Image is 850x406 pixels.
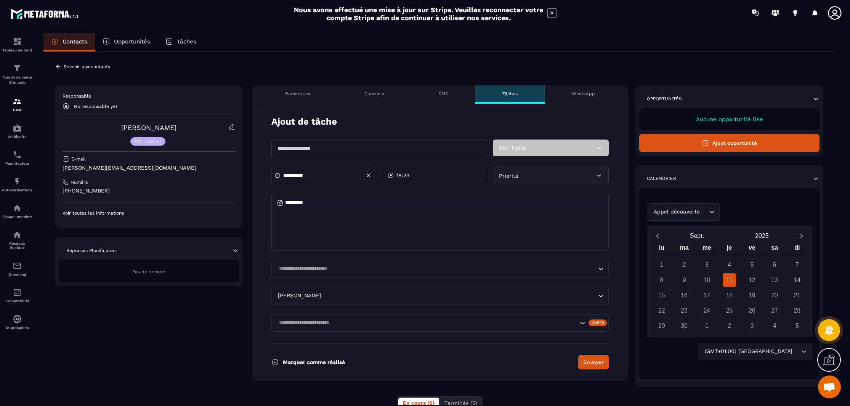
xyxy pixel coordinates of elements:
[745,304,759,317] div: 26
[650,231,664,241] button: Previous month
[655,273,668,287] div: 8
[177,38,196,45] p: Tâches
[444,400,477,406] span: Terminés (5)
[13,230,22,239] img: social-network
[698,343,812,360] div: Search for option
[678,304,691,317] div: 23
[655,258,668,271] div: 1
[2,282,32,309] a: accountantaccountantComptabilité
[647,116,812,123] p: Aucune opportunité liée
[13,261,22,270] img: email
[647,96,682,102] p: Opportunités
[64,64,110,69] p: Revenir aux contacts
[768,304,781,317] div: 27
[655,304,668,317] div: 22
[723,289,736,302] div: 18
[63,164,235,172] p: [PERSON_NAME][EMAIL_ADDRESS][DOMAIN_NAME]
[2,171,32,198] a: automationsautomationsAutomatisations
[700,289,714,302] div: 17
[271,116,337,128] p: Ajout de tâche
[2,188,32,192] p: Automatisations
[589,319,607,326] div: Créer
[43,33,95,51] a: Contacts
[283,359,345,365] p: Marquer comme réalisé
[63,187,235,194] p: [PHONE_NUMBER]
[132,269,165,274] span: Pas de donnée
[745,273,759,287] div: 12
[2,144,32,171] a: schedulerschedulerPlanificateur
[578,355,609,369] button: Envoyer
[745,289,759,302] div: 19
[700,273,714,287] div: 10
[276,292,323,300] span: [PERSON_NAME]
[13,150,22,159] img: scheduler
[741,242,763,256] div: ve
[285,91,310,97] p: Remarques
[2,198,32,225] a: automationsautomationsEspace membre
[723,258,736,271] div: 4
[71,179,88,185] p: Numéro
[2,118,32,144] a: automationsautomationsWebinaire
[664,229,729,242] button: Open months overlay
[703,347,794,356] span: (GMT+01:00) [GEOGRAPHIC_DATA]
[2,215,32,219] p: Espace membre
[650,258,808,332] div: Calendar days
[723,273,736,287] div: 11
[700,304,714,317] div: 24
[271,314,609,332] div: Search for option
[791,258,804,271] div: 7
[2,135,32,139] p: Webinaire
[768,258,781,271] div: 6
[723,319,736,332] div: 2
[13,204,22,213] img: automations
[396,172,409,179] span: 18:23
[2,255,32,282] a: emailemailE-mailing
[647,175,676,181] p: Calendrier
[655,319,668,332] div: 29
[13,315,22,324] img: automations
[95,33,158,51] a: Opportunités
[673,242,696,256] div: ma
[271,287,609,305] div: Search for option
[791,273,804,287] div: 14
[71,156,86,162] p: E-mail
[745,258,759,271] div: 5
[13,64,22,73] img: formation
[438,91,448,97] p: SMS
[723,304,736,317] div: 25
[2,161,32,165] p: Planificateur
[794,347,799,356] input: Search for option
[678,289,691,302] div: 16
[818,376,841,398] div: Ouvrir le chat
[114,38,150,45] p: Opportunités
[2,299,32,303] p: Comptabilité
[2,48,32,52] p: Tableau de bord
[768,273,781,287] div: 13
[502,91,518,97] p: Tâches
[66,247,117,254] p: Réponses Planificateur
[13,124,22,133] img: automations
[276,319,578,327] input: Search for option
[700,258,714,271] div: 3
[158,33,204,51] a: Tâches
[763,242,786,256] div: sa
[2,91,32,118] a: formationformationCRM
[2,225,32,255] a: social-networksocial-networkRéseaux Sociaux
[572,91,595,97] p: WhatsApp
[794,231,808,241] button: Next month
[2,272,32,276] p: E-mailing
[2,241,32,250] p: Réseaux Sociaux
[364,91,384,97] p: Courriels
[293,6,544,22] h2: Nous avons effectué une mise à jour sur Stripe. Veuillez reconnecter votre compte Stripe afin de ...
[403,400,435,406] span: En cours (0)
[650,242,673,256] div: lu
[323,292,597,300] input: Search for option
[718,242,741,256] div: je
[121,124,176,132] a: [PERSON_NAME]
[2,108,32,112] p: CRM
[730,229,794,242] button: Open years overlay
[13,37,22,46] img: formation
[2,31,32,58] a: formationformationTableau de bord
[786,242,808,256] div: di
[134,139,162,144] p: MC [DATE]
